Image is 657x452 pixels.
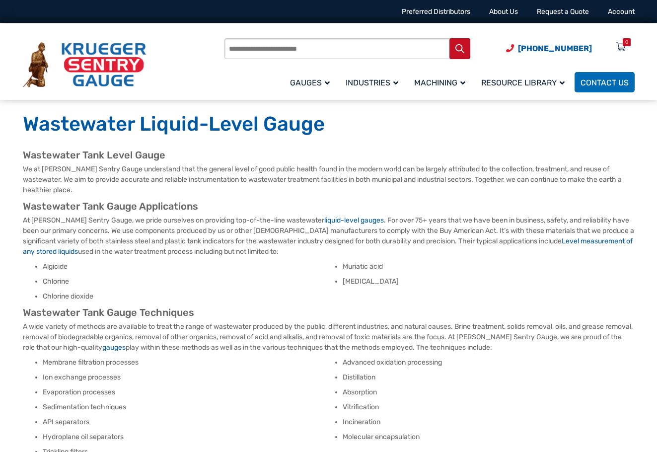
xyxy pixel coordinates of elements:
li: Evaporation processes [43,387,335,397]
div: 0 [625,38,628,46]
img: Krueger Sentry Gauge [23,42,146,88]
span: Machining [414,78,465,87]
a: Phone Number (920) 434-8860 [506,42,592,55]
a: liquid-level gauges [324,216,384,225]
span: Resource Library [481,78,565,87]
li: Distillation [343,373,635,382]
li: [MEDICAL_DATA] [343,277,635,287]
h1: Wastewater Liquid-Level Gauge [23,112,635,137]
li: Molecular encapsulation [343,432,635,442]
h2: Wastewater Tank Gauge Applications [23,200,635,213]
p: A wide variety of methods are available to treat the range of wastewater produced by the public, ... [23,321,635,353]
li: Incineration [343,417,635,427]
li: Absorption [343,387,635,397]
a: gauges [102,343,126,352]
li: Advanced oxidation processing [343,358,635,368]
a: Gauges [284,71,340,94]
a: Account [608,7,635,16]
p: We at [PERSON_NAME] Sentry Gauge understand that the general level of good public health found in... [23,164,635,195]
a: Resource Library [475,71,575,94]
a: Contact Us [575,72,635,92]
span: Industries [346,78,398,87]
span: Gauges [290,78,330,87]
li: Ion exchange processes [43,373,335,382]
li: Chlorine [43,277,335,287]
p: At [PERSON_NAME] Sentry Gauge, we pride ourselves on providing top-of-the-line wastewater . For o... [23,215,635,257]
a: Request a Quote [537,7,589,16]
li: Vitrification [343,402,635,412]
li: Chlorine dioxide [43,292,335,301]
li: Muriatic acid [343,262,635,272]
li: Hydroplane oil separators [43,432,335,442]
li: Sedimentation techniques [43,402,335,412]
li: API separators [43,417,335,427]
li: Algicide [43,262,335,272]
a: Level measurement of any stored liquids [23,237,633,256]
a: Machining [408,71,475,94]
a: Preferred Distributors [402,7,470,16]
span: [PHONE_NUMBER] [518,44,592,53]
a: Industries [340,71,408,94]
span: Contact Us [581,78,629,87]
a: About Us [489,7,518,16]
li: Membrane filtration processes [43,358,335,368]
h2: Wastewater Tank Gauge Techniques [23,306,635,319]
h2: Wastewater Tank Level Gauge [23,149,635,161]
